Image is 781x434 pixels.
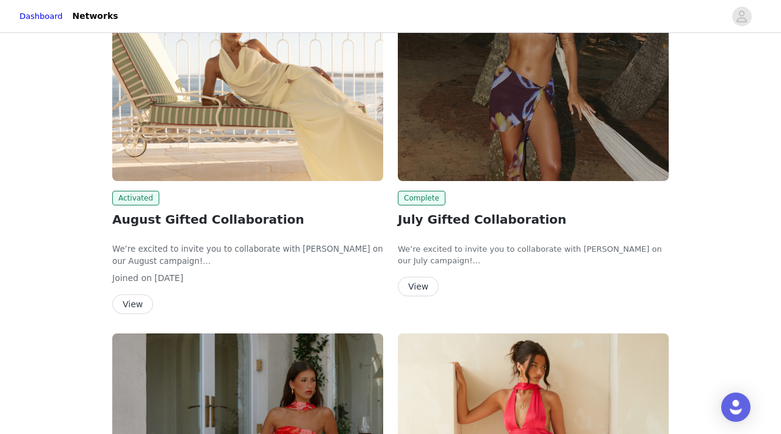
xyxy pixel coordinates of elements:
a: View [398,282,439,291]
h2: July Gifted Collaboration [398,210,669,229]
p: We’re excited to invite you to collaborate with [PERSON_NAME] on our July campaign! [398,243,669,267]
button: View [112,294,153,314]
h2: August Gifted Collaboration [112,210,383,229]
div: avatar [736,7,747,26]
a: Networks [65,2,126,30]
a: View [112,300,153,309]
span: Complete [398,191,445,205]
span: Activated [112,191,159,205]
button: View [398,277,439,296]
div: Open Intercom Messenger [721,393,750,422]
a: Dashboard [20,10,63,23]
span: We’re excited to invite you to collaborate with [PERSON_NAME] on our August campaign! [112,244,383,266]
span: Joined on [112,273,152,283]
span: [DATE] [154,273,183,283]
